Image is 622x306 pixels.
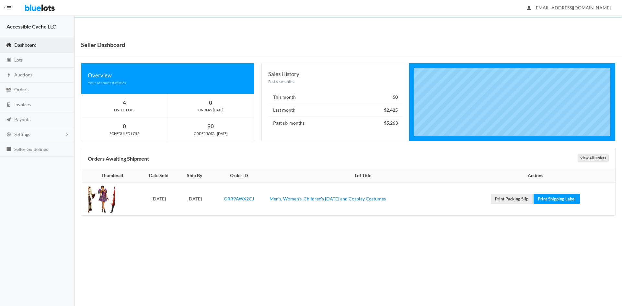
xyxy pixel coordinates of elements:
[207,123,214,130] strong: $0
[526,5,532,11] ion-icon: person
[6,42,12,49] ion-icon: speedometer
[88,155,149,162] b: Orders Awaiting Shipment
[268,104,402,117] li: Last month
[14,42,37,48] span: Dashboard
[268,70,402,78] div: Sales History
[81,40,125,50] h1: Seller Dashboard
[14,57,23,62] span: Lots
[14,131,30,137] span: Settings
[384,107,398,113] strong: $2,425
[268,91,402,104] li: This month
[491,194,533,204] a: Print Packing Slip
[268,117,402,130] li: Past six months
[6,132,12,138] ion-icon: cog
[139,169,179,182] th: Date Sold
[459,169,615,182] th: Actions
[211,169,267,182] th: Order ID
[14,146,48,152] span: Seller Guidelines
[267,169,460,182] th: Lot Title
[168,107,254,113] div: ORDERS [DATE]
[527,5,611,10] span: [EMAIL_ADDRESS][DOMAIN_NAME]
[6,102,12,108] ion-icon: calculator
[81,169,139,182] th: Thumbnail
[179,169,211,182] th: Ship By
[179,182,211,215] td: [DATE]
[393,94,398,100] strong: $0
[123,123,126,130] strong: 0
[270,196,386,201] a: Men's, Women's, Children's [DATE] and Cosplay Costumes
[81,107,167,113] div: LISTED LOTS
[88,80,248,86] div: Your account statistics
[88,71,248,80] div: Overview
[81,131,167,137] div: SCHEDULED LOTS
[534,194,580,204] a: Print Shipping Label
[209,99,212,106] strong: 0
[6,117,12,123] ion-icon: paper plane
[6,23,56,29] strong: Accessible Cache LLC
[14,117,30,122] span: Payouts
[578,154,609,162] a: View All Orders
[224,196,254,201] a: ORR9AWX2CJ
[139,182,179,215] td: [DATE]
[123,99,126,106] strong: 4
[14,72,32,77] span: Auctions
[6,57,12,63] ion-icon: clipboard
[14,102,31,107] span: Invoices
[384,120,398,126] strong: $5,263
[6,87,12,93] ion-icon: cash
[168,131,254,137] div: ORDER TOTAL [DATE]
[14,87,29,92] span: Orders
[6,146,12,153] ion-icon: list box
[6,72,12,78] ion-icon: flash
[268,78,402,85] div: Past six months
